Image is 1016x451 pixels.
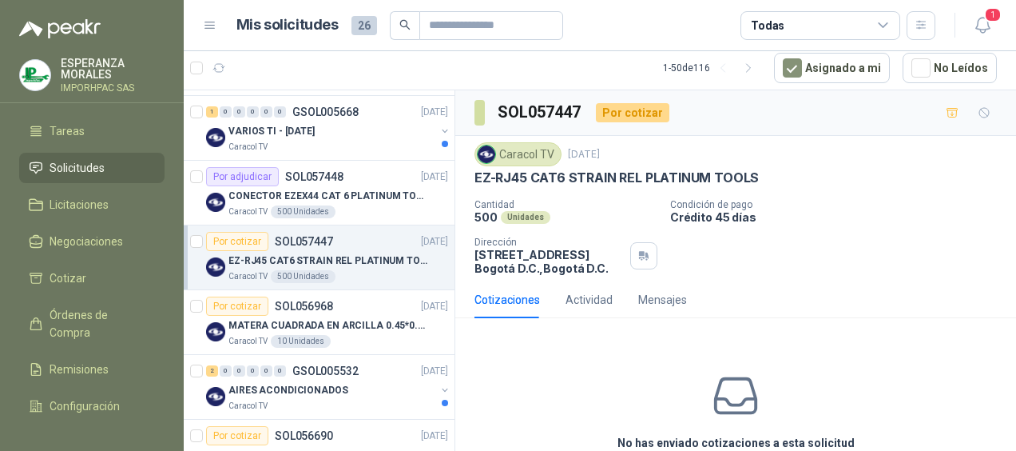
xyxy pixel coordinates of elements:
[50,397,120,415] span: Configuración
[260,365,272,377] div: 0
[638,291,687,309] div: Mensajes
[271,270,335,283] div: 500 Unidades
[968,11,997,40] button: 1
[228,124,315,139] p: VARIOS TI - [DATE]
[50,196,109,214] span: Licitaciones
[501,211,550,224] div: Unidades
[19,153,165,183] a: Solicitudes
[184,225,454,290] a: Por cotizarSOL057447[DATE] Company LogoEZ-RJ45 CAT6 STRAIN REL PLATINUM TOOLSCaracol TV500 Unidades
[670,210,1010,224] p: Crédito 45 días
[421,364,448,379] p: [DATE]
[206,102,451,154] a: 1 0 0 0 0 0 GSOL005668[DATE] Company LogoVARIOS TI - [DATE]Caracol TV
[206,193,225,212] img: Company Logo
[206,128,225,147] img: Company Logo
[228,206,268,218] p: Caracol TV
[19,116,165,146] a: Tareas
[292,106,359,118] p: GSOL005668
[421,429,448,444] p: [DATE]
[498,100,583,125] h3: SOL057447
[421,299,448,314] p: [DATE]
[20,60,50,90] img: Company Logo
[751,17,784,34] div: Todas
[228,335,268,348] p: Caracol TV
[228,253,427,269] p: EZ-RJ45 CAT6 STRAIN REL PLATINUM TOOLS
[206,297,268,316] div: Por cotizar
[19,300,165,348] a: Órdenes de Compra
[474,170,759,186] p: EZ-RJ45 CAT6 STRAIN REL PLATINUM TOOLS
[568,147,600,162] p: [DATE]
[275,236,333,247] p: SOL057447
[19,391,165,421] a: Configuración
[474,210,498,224] p: 500
[61,83,165,93] p: IMPORHPAC SAS
[663,55,761,81] div: 1 - 50 de 116
[275,301,333,312] p: SOL056968
[19,354,165,385] a: Remisiones
[206,322,225,341] img: Company Logo
[228,270,268,283] p: Caracol TV
[19,226,165,257] a: Negociaciones
[421,170,448,185] p: [DATE]
[399,19,411,30] span: search
[19,263,165,293] a: Cotizar
[474,291,540,309] div: Cotizaciones
[228,141,268,154] p: Caracol TV
[474,237,624,248] p: Dirección
[206,387,225,406] img: Company Logo
[228,400,268,413] p: Caracol TV
[566,291,613,309] div: Actividad
[474,248,624,275] p: [STREET_ADDRESS] Bogotá D.C. , Bogotá D.C.
[184,161,454,225] a: Por adjudicarSOL057448[DATE] Company LogoCONECTOR EZEX44 CAT 6 PLATINUM TOOLSCaracol TV500 Unidades
[285,171,343,182] p: SOL057448
[50,269,86,287] span: Cotizar
[206,106,218,118] div: 1
[233,106,245,118] div: 0
[670,199,1010,210] p: Condición de pago
[50,361,109,378] span: Remisiones
[474,142,562,166] div: Caracol TV
[206,232,268,251] div: Por cotizar
[19,19,101,38] img: Logo peakr
[50,306,149,341] span: Órdenes de Compra
[260,106,272,118] div: 0
[220,106,232,118] div: 0
[50,233,123,250] span: Negociaciones
[233,365,245,377] div: 0
[19,190,165,220] a: Licitaciones
[247,365,259,377] div: 0
[351,16,377,35] span: 26
[271,335,331,348] div: 10 Unidades
[61,58,165,80] p: ESPERANZA MORALES
[774,53,890,83] button: Asignado a mi
[206,365,218,377] div: 2
[596,103,669,122] div: Por cotizar
[50,122,85,140] span: Tareas
[50,159,105,177] span: Solicitudes
[228,318,427,333] p: MATERA CUADRADA EN ARCILLA 0.45*0.45*0.40
[236,14,339,37] h1: Mis solicitudes
[474,199,657,210] p: Cantidad
[275,430,333,441] p: SOL056690
[271,206,335,218] div: 500 Unidades
[206,426,268,445] div: Por cotizar
[421,234,448,249] p: [DATE]
[274,106,286,118] div: 0
[206,167,279,186] div: Por adjudicar
[206,361,451,413] a: 2 0 0 0 0 0 GSOL005532[DATE] Company LogoAIRES ACONDICIONADOSCaracol TV
[292,365,359,377] p: GSOL005532
[184,290,454,355] a: Por cotizarSOL056968[DATE] Company LogoMATERA CUADRADA EN ARCILLA 0.45*0.45*0.40Caracol TV10 Unid...
[220,365,232,377] div: 0
[984,7,1002,22] span: 1
[206,257,225,277] img: Company Logo
[228,189,427,204] p: CONECTOR EZEX44 CAT 6 PLATINUM TOOLS
[421,105,448,120] p: [DATE]
[478,146,495,163] img: Company Logo
[274,365,286,377] div: 0
[247,106,259,118] div: 0
[228,383,348,398] p: AIRES ACONDICIONADOS
[903,53,997,83] button: No Leídos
